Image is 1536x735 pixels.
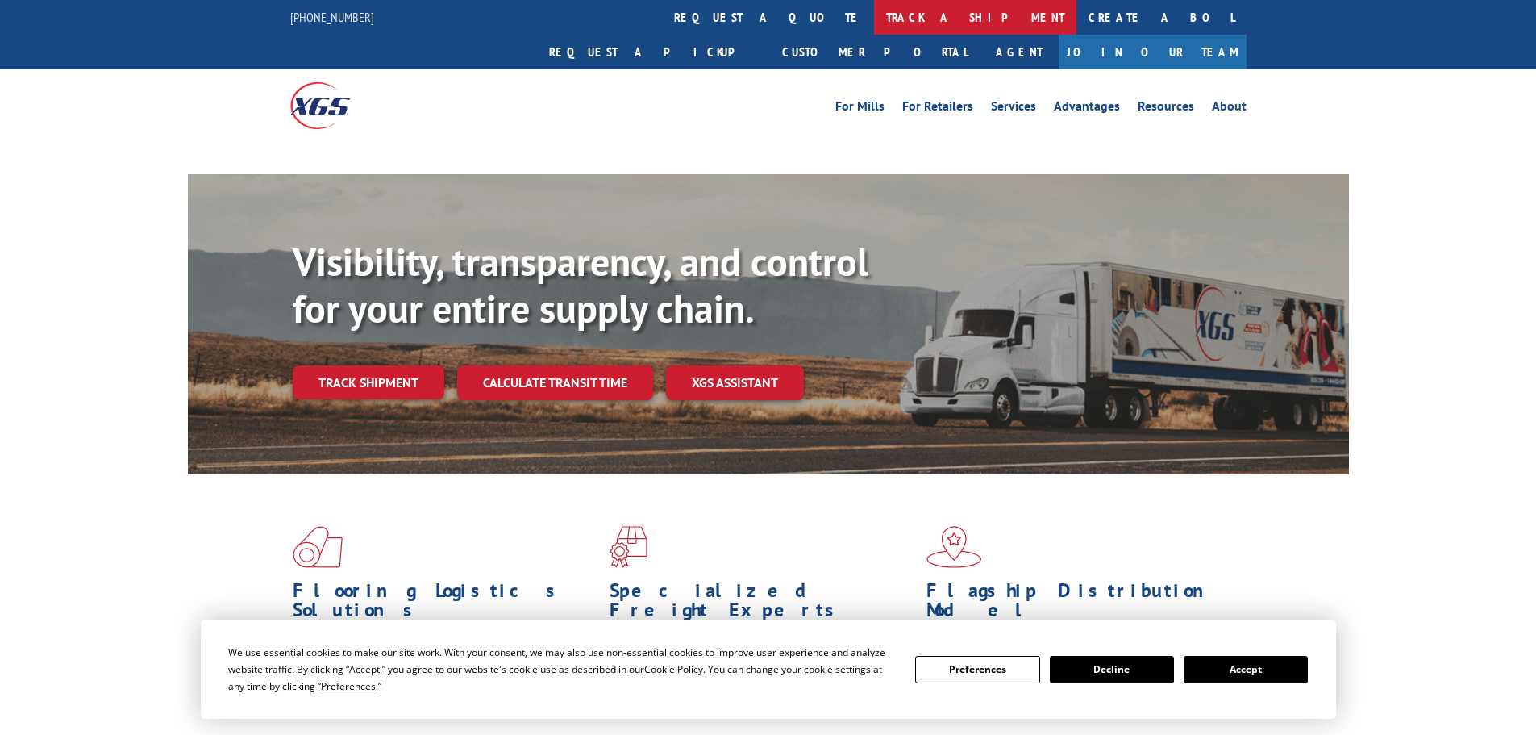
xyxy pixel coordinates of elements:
[770,35,980,69] a: Customer Portal
[228,644,896,695] div: We use essential cookies to make our site work. With your consent, we may also use non-essential ...
[1212,100,1247,118] a: About
[1054,100,1120,118] a: Advantages
[926,526,982,568] img: xgs-icon-flagship-distribution-model-red
[644,662,703,676] span: Cookie Policy
[991,100,1036,118] a: Services
[290,9,374,25] a: [PHONE_NUMBER]
[457,365,653,400] a: Calculate transit time
[610,581,914,628] h1: Specialized Freight Experts
[321,679,376,693] span: Preferences
[902,100,973,118] a: For Retailers
[835,100,885,118] a: For Mills
[1059,35,1247,69] a: Join Our Team
[926,581,1231,628] h1: Flagship Distribution Model
[610,526,647,568] img: xgs-icon-focused-on-flooring-red
[1050,656,1174,683] button: Decline
[293,236,868,333] b: Visibility, transparency, and control for your entire supply chain.
[1138,100,1194,118] a: Resources
[201,620,1336,719] div: Cookie Consent Prompt
[980,35,1059,69] a: Agent
[293,581,597,628] h1: Flooring Logistics Solutions
[915,656,1039,683] button: Preferences
[293,365,444,399] a: Track shipment
[1184,656,1308,683] button: Accept
[666,365,804,400] a: XGS ASSISTANT
[293,526,343,568] img: xgs-icon-total-supply-chain-intelligence-red
[537,35,770,69] a: Request a pickup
